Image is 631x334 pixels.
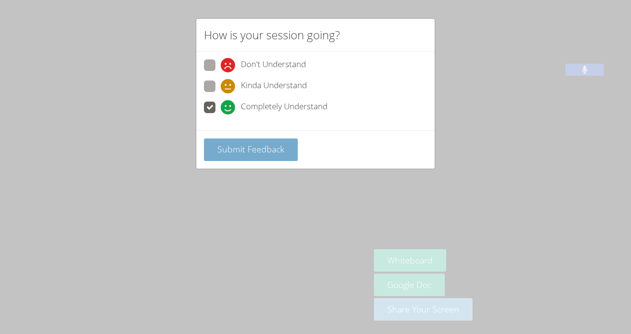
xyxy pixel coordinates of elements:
span: Kinda Understand [241,79,307,93]
span: Completely Understand [241,100,327,115]
button: Submit Feedback [204,138,298,161]
span: Don't Understand [241,58,306,72]
span: Submit Feedback [217,143,284,155]
h2: How is your session going? [204,26,340,44]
